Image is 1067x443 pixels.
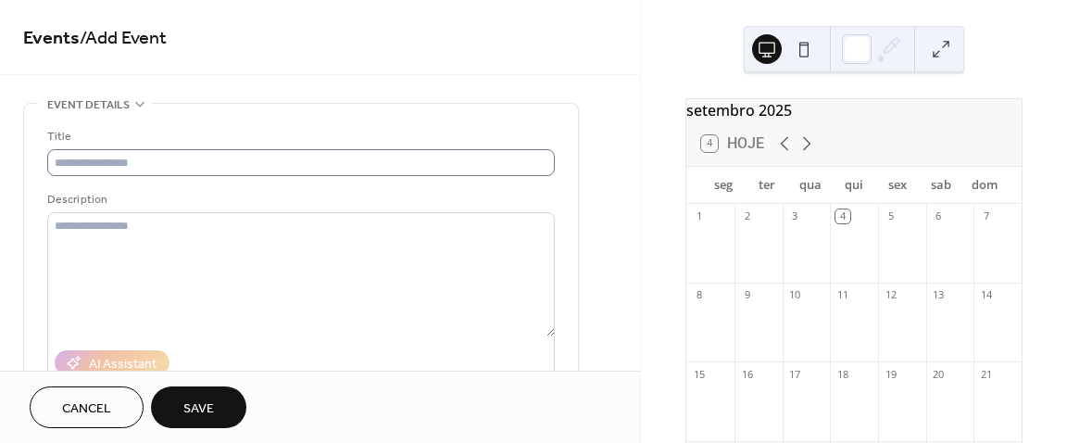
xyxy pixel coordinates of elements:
div: 12 [884,288,898,302]
span: / Add Event [80,20,167,57]
div: 11 [835,288,849,302]
div: 21 [979,367,993,381]
div: setembro 2025 [686,99,1022,121]
div: 18 [835,367,849,381]
div: 14 [979,288,993,302]
div: sab [920,167,963,204]
div: 10 [788,288,802,302]
div: qui [833,167,876,204]
div: 8 [692,288,706,302]
div: Description [47,190,551,209]
div: 3 [788,209,802,223]
div: 13 [932,288,946,302]
button: Save [151,386,246,428]
div: dom [963,167,1007,204]
div: 20 [932,367,946,381]
button: Cancel [30,386,144,428]
a: Events [23,20,80,57]
div: 9 [740,288,754,302]
div: 1 [692,209,706,223]
div: ter [745,167,788,204]
span: Save [183,399,214,419]
div: qua [788,167,832,204]
div: 2 [740,209,754,223]
div: 6 [932,209,946,223]
div: 15 [692,367,706,381]
span: Event details [47,95,130,115]
div: Title [47,127,551,146]
div: 16 [740,367,754,381]
div: 19 [884,367,898,381]
div: seg [701,167,745,204]
div: 4 [835,209,849,223]
div: 17 [788,367,802,381]
div: 5 [884,209,898,223]
div: sex [876,167,920,204]
div: 7 [979,209,993,223]
span: Cancel [62,399,111,419]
